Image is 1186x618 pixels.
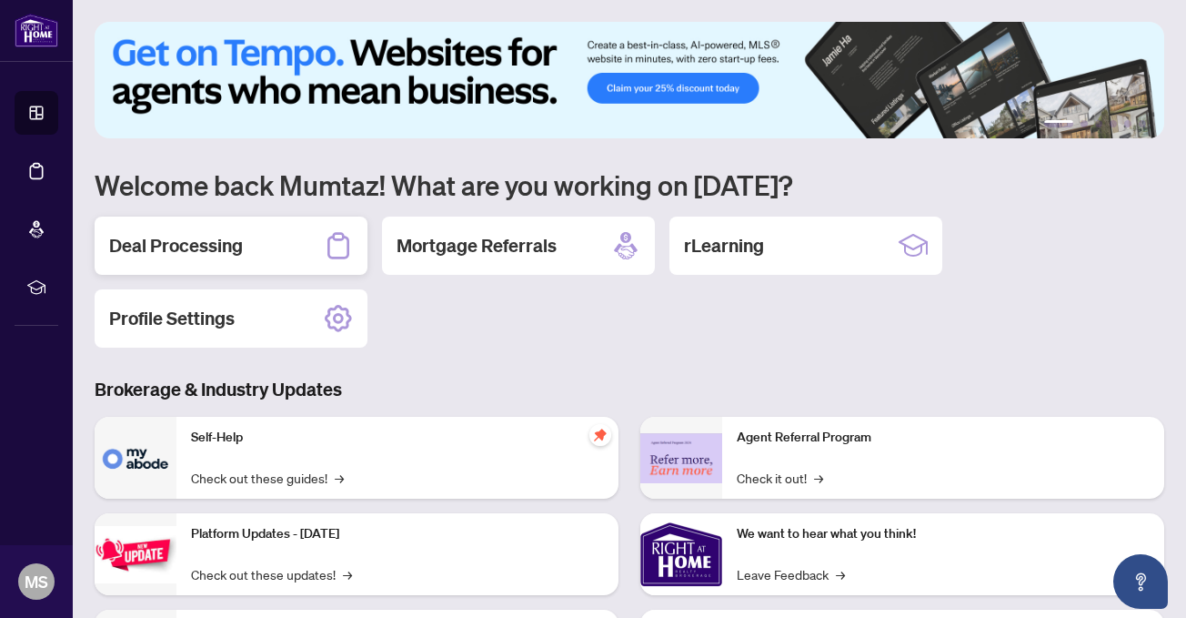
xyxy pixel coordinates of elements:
[814,468,823,488] span: →
[343,564,352,584] span: →
[95,167,1164,202] h1: Welcome back Mumtaz! What are you working on [DATE]?
[640,433,722,483] img: Agent Referral Program
[15,14,58,47] img: logo
[95,526,176,583] img: Platform Updates - July 21, 2025
[589,424,611,446] span: pushpin
[191,428,604,448] p: Self-Help
[95,417,176,499] img: Self-Help
[737,428,1150,448] p: Agent Referral Program
[109,306,235,331] h2: Profile Settings
[95,22,1164,138] img: Slide 0
[737,524,1150,544] p: We want to hear what you think!
[95,377,1164,402] h3: Brokerage & Industry Updates
[191,524,604,544] p: Platform Updates - [DATE]
[109,233,243,258] h2: Deal Processing
[25,569,48,594] span: MS
[836,564,845,584] span: →
[1080,120,1088,127] button: 2
[397,233,557,258] h2: Mortgage Referrals
[191,564,352,584] a: Check out these updates!→
[1113,554,1168,609] button: Open asap
[1095,120,1102,127] button: 3
[1139,120,1146,127] button: 6
[335,468,344,488] span: →
[1110,120,1117,127] button: 4
[737,564,845,584] a: Leave Feedback→
[640,513,722,595] img: We want to hear what you think!
[737,468,823,488] a: Check it out!→
[684,233,764,258] h2: rLearning
[191,468,344,488] a: Check out these guides!→
[1044,120,1073,127] button: 1
[1124,120,1131,127] button: 5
